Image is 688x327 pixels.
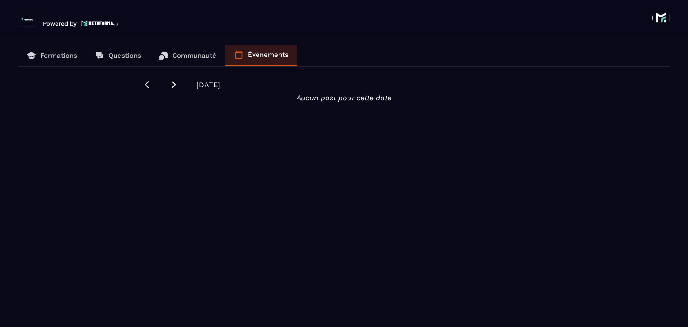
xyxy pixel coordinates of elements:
[172,52,216,60] p: Communauté
[86,45,150,66] a: Questions
[81,19,119,27] img: logo
[40,52,77,60] p: Formations
[108,52,141,60] p: Questions
[18,13,36,27] img: logo-branding
[18,45,86,66] a: Formations
[297,94,391,102] i: Aucun post pour cette date
[150,45,225,66] a: Communauté
[248,51,288,59] p: Événements
[196,81,220,89] span: [DATE]
[225,45,297,66] a: Événements
[43,20,77,27] p: Powered by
